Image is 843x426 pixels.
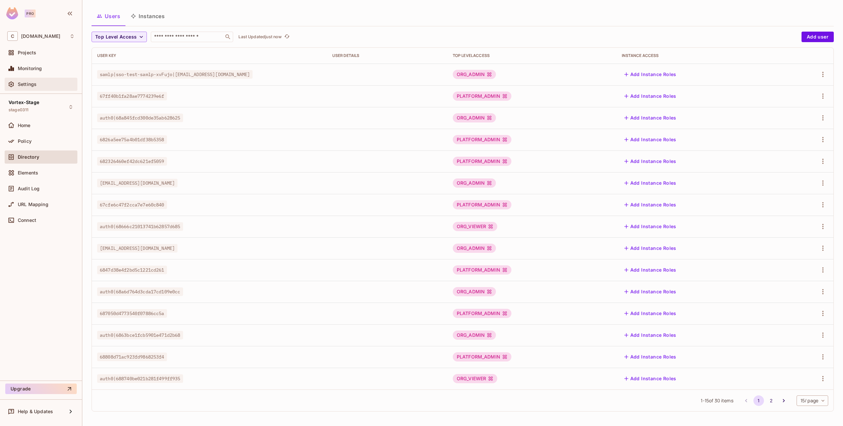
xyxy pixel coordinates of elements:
div: 15 / page [797,395,828,406]
span: 6826a5ee75a4b01df38b5358 [97,135,167,144]
nav: pagination navigation [740,395,790,406]
span: Elements [18,170,38,175]
span: refresh [284,34,290,40]
div: ORG_ADMIN [453,178,496,188]
div: ORG_VIEWER [453,374,498,383]
button: Add Instance Roles [622,178,679,188]
button: Add Instance Roles [622,373,679,384]
button: Add Instance Roles [622,330,679,340]
button: Add Instance Roles [622,352,679,362]
div: PLATFORM_ADMIN [453,92,511,101]
button: Top Level Access [92,32,147,42]
button: Go to page 2 [766,395,776,406]
span: auth0|68a845fcd300de35ab628625 [97,114,183,122]
button: Add Instance Roles [622,200,679,210]
span: 68808d71ac923fd9868253f4 [97,353,167,361]
div: ORG_ADMIN [453,331,496,340]
span: [EMAIL_ADDRESS][DOMAIN_NAME] [97,179,177,187]
div: PLATFORM_ADMIN [453,200,511,209]
span: Help & Updates [18,409,53,414]
span: Vortex-Stage [9,100,39,105]
button: Add user [802,32,834,42]
span: Home [18,123,31,128]
div: Instance Access [622,53,777,58]
span: Top Level Access [95,33,137,41]
span: Directory [18,154,39,160]
div: PLATFORM_ADMIN [453,309,511,318]
img: SReyMgAAAABJRU5ErkJggg== [6,7,18,19]
button: Users [92,8,125,24]
span: auth0|68666c21013741b62857d685 [97,222,183,231]
span: 67cfe6c47f2cca7e7e60c840 [97,200,167,209]
button: Add Instance Roles [622,91,679,101]
div: ORG_ADMIN [453,287,496,296]
button: Add Instance Roles [622,134,679,145]
button: Add Instance Roles [622,221,679,232]
span: Connect [18,218,36,223]
div: ORG_ADMIN [453,113,496,122]
span: auth0|688740be021b281f499ff935 [97,374,183,383]
button: Instances [125,8,170,24]
div: PLATFORM_ADMIN [453,352,511,361]
div: Top Level Access [453,53,611,58]
div: PLATFORM_ADMIN [453,157,511,166]
span: C [7,31,18,41]
div: User Details [332,53,442,58]
span: URL Mapping [18,202,48,207]
span: 6847d38e4f2bd5c1221cd261 [97,266,167,274]
button: Add Instance Roles [622,243,679,253]
span: 682326460ef42dc621ef5059 [97,157,167,166]
span: Policy [18,139,32,144]
button: Add Instance Roles [622,265,679,275]
div: PLATFORM_ADMIN [453,265,511,275]
span: Click to refresh data [282,33,291,41]
p: Last Updated just now [238,34,282,40]
button: Add Instance Roles [622,69,679,80]
span: 1 - 15 of 30 items [701,397,733,404]
button: Add Instance Roles [622,308,679,319]
button: Add Instance Roles [622,286,679,297]
span: [EMAIL_ADDRESS][DOMAIN_NAME] [97,244,177,253]
span: Settings [18,82,37,87]
div: PLATFORM_ADMIN [453,135,511,144]
span: auth0|6863bce1fcb5901e471d2b68 [97,331,183,339]
span: Projects [18,50,36,55]
span: 67ff40b1fa28ae7774239e6f [97,92,167,100]
button: Add Instance Roles [622,113,679,123]
span: samlp|sso-test-samlp-xvFujo|[EMAIL_ADDRESS][DOMAIN_NAME] [97,70,253,79]
button: page 1 [753,395,764,406]
div: User Key [97,53,322,58]
div: ORG_ADMIN [453,244,496,253]
span: auth0|68a6d764d3cda17cd109e0cc [97,287,183,296]
div: ORG_ADMIN [453,70,496,79]
span: Workspace: consoleconnect.com [21,34,60,39]
div: Pro [25,10,36,17]
button: Add Instance Roles [622,156,679,167]
button: Go to next page [778,395,789,406]
span: Monitoring [18,66,42,71]
div: ORG_VIEWER [453,222,498,231]
button: refresh [283,33,291,41]
span: Audit Log [18,186,40,191]
button: Upgrade [5,384,77,394]
span: 687050d4773540f07886cc5a [97,309,167,318]
span: stage0311 [9,107,28,113]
